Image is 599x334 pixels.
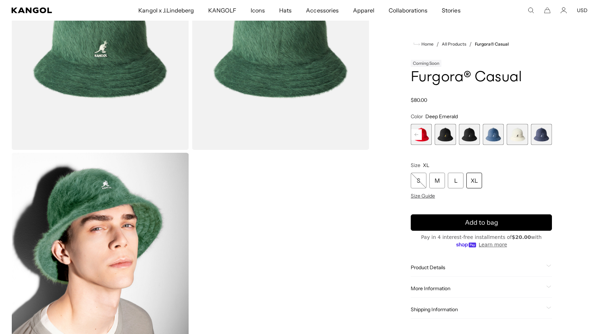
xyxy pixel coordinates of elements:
[466,40,472,48] li: /
[466,173,482,188] div: XL
[459,124,480,145] label: Black
[411,40,552,48] nav: breadcrumbs
[411,193,435,199] span: Size Guide
[459,124,480,145] div: 9 of 12
[411,306,543,313] span: Shipping Information
[483,124,504,145] label: Denim Blue
[411,60,441,67] div: Coming Soon
[442,42,466,47] a: All Products
[411,285,543,292] span: More Information
[411,70,552,85] h1: Furgora® Casual
[423,162,429,168] span: XL
[465,218,498,228] span: Add to bag
[544,7,551,14] button: Cart
[411,214,552,231] button: Add to bag
[528,7,534,14] summary: Search here
[411,162,420,168] span: Size
[434,40,439,48] li: /
[435,124,456,145] label: Black/Gold
[420,42,434,47] span: Home
[577,7,588,14] button: USD
[531,124,552,145] label: Navy
[411,173,426,188] div: S
[411,97,427,103] span: $80.00
[507,124,528,145] div: 11 of 12
[435,124,456,145] div: 8 of 12
[475,42,509,47] a: Furgora® Casual
[483,124,504,145] div: 10 of 12
[560,7,567,14] a: Account
[411,124,432,145] div: 7 of 12
[411,113,423,120] span: Color
[414,41,434,47] a: Home
[507,124,528,145] label: Ivory
[411,264,543,271] span: Product Details
[11,7,91,13] a: Kangol
[425,113,458,120] span: Deep Emerald
[429,173,445,188] div: M
[531,124,552,145] div: 12 of 12
[448,173,464,188] div: L
[411,124,432,145] label: Scarlet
